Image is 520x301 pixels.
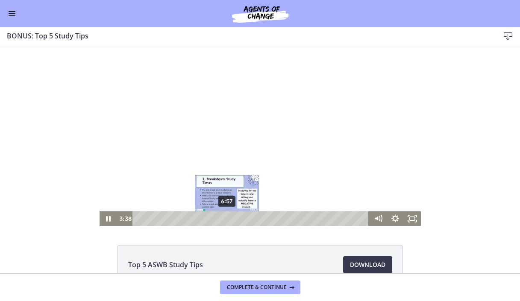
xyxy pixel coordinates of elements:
button: Mute [370,166,387,181]
h3: BONUS: Top 5 Study Tips [7,31,486,41]
span: Complete & continue [227,284,287,291]
span: Top 5 ASWB Study Tips [128,260,203,270]
button: Pause [100,166,117,181]
button: Enable menu [7,9,17,19]
button: Complete & continue [220,281,300,294]
button: Fullscreen [404,166,421,181]
div: Playbar [139,166,365,181]
span: Download [350,260,385,270]
a: Download [343,256,392,273]
img: Agents of Change [209,3,311,24]
button: Show settings menu [387,166,404,181]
